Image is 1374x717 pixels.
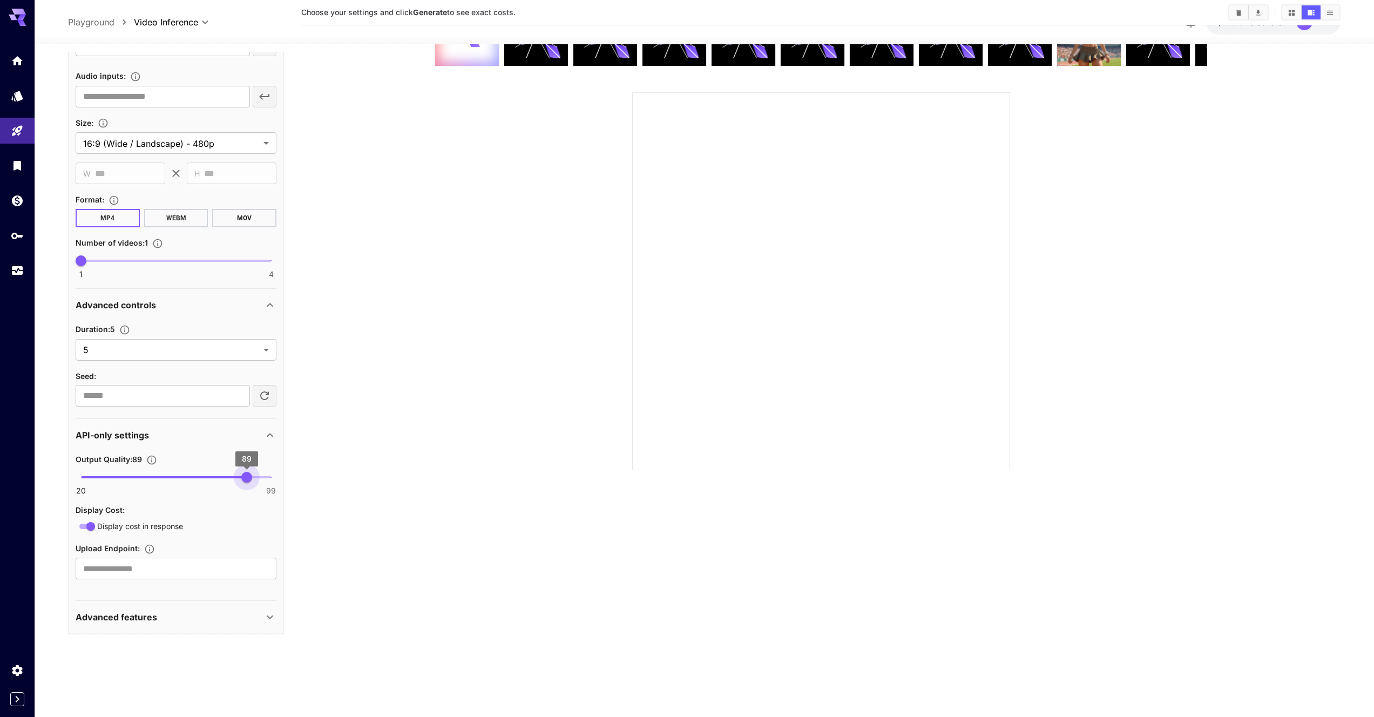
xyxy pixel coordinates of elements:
[68,16,114,29] a: Playground
[83,167,91,180] span: W
[1217,18,1250,27] span: $438.07
[76,422,276,448] div: API-only settings
[76,611,157,624] p: Advanced features
[11,194,24,207] div: Wallet
[140,544,159,554] button: Specifies a URL for uploading the generated image as binary data via HTTP PUT, such as an S3 buck...
[148,238,167,249] button: Specify how many videos to generate in a single request. Each video generation will be charged se...
[68,16,134,29] nav: breadcrumb
[10,692,24,706] button: Expand sidebar
[11,124,24,138] div: Playground
[242,454,252,463] span: 89
[76,118,93,127] span: Size :
[1250,18,1288,27] span: credits left
[126,71,145,82] button: Upload an audio file. Supported formats: .mp3, .wav, .flac, .aac, .ogg, .m4a, .wma
[76,209,140,227] button: MP4
[79,269,83,280] span: 1
[11,664,24,677] div: Settings
[76,299,156,312] p: Advanced controls
[266,485,276,496] span: 99
[76,485,86,496] span: 20
[76,195,104,204] span: Format :
[11,159,24,172] div: Library
[1320,665,1374,717] iframe: Chat Widget
[144,209,208,227] button: WEBM
[1228,4,1269,21] div: Clear AllDownload All
[269,269,274,280] span: 4
[11,229,24,242] div: API Keys
[413,8,447,17] b: Generate
[104,195,124,206] button: Choose the file format for the output video.
[212,209,276,227] button: MOV
[76,429,149,442] p: API-only settings
[194,167,200,180] span: H
[301,8,516,17] span: Choose your settings and click to see exact costs.
[1229,5,1248,19] button: Clear All
[76,544,140,553] span: Upload Endpoint :
[1321,5,1339,19] button: Show media in list view
[76,455,142,464] span: Output Quality : 89
[115,324,134,335] button: Set the number of duration
[11,264,24,278] div: Usage
[1281,4,1341,21] div: Show media in grid viewShow media in video viewShow media in list view
[11,54,24,67] div: Home
[76,604,276,630] div: Advanced features
[76,371,96,381] span: Seed :
[83,137,259,150] span: 16:9 (Wide / Landscape) - 480p
[76,505,125,515] span: Display Cost :
[76,324,115,334] span: Duration : 5
[142,455,161,465] button: Sets the compression quality of the output image. Higher values preserve more quality but increas...
[1282,5,1301,19] button: Show media in grid view
[76,238,148,247] span: Number of videos : 1
[97,520,183,532] span: Display cost in response
[93,118,113,128] button: Adjust the dimensions of the generated image by specifying its width and height in pixels, or sel...
[83,343,259,356] span: 5
[1249,5,1268,19] button: Download All
[76,292,276,318] div: Advanced controls
[134,16,198,29] span: Video Inference
[11,89,24,103] div: Models
[1302,5,1321,19] button: Show media in video view
[76,71,126,80] span: Audio inputs :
